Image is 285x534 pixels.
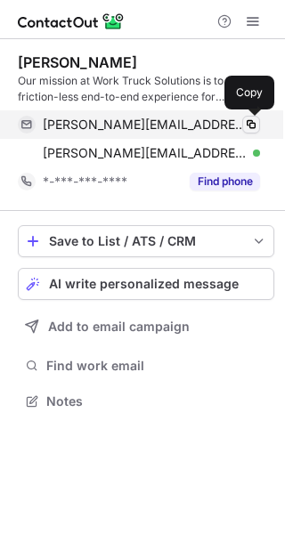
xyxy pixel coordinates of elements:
button: Reveal Button [190,173,260,190]
div: [PERSON_NAME] [18,53,137,71]
span: [PERSON_NAME][EMAIL_ADDRESS][PERSON_NAME][DOMAIN_NAME] [43,145,247,161]
button: Find work email [18,353,274,378]
span: [PERSON_NAME][EMAIL_ADDRESS][PERSON_NAME][DOMAIN_NAME] [43,117,247,133]
button: Add to email campaign [18,311,274,343]
img: ContactOut v5.3.10 [18,11,125,32]
span: Notes [46,393,267,409]
span: Find work email [46,358,267,374]
button: Notes [18,389,274,414]
div: Our mission at Work Truck Solutions is to create a friction-less end-to-end experience for commer... [18,73,274,105]
button: AI write personalized message [18,268,274,300]
button: save-profile-one-click [18,225,274,257]
span: Add to email campaign [48,320,190,334]
span: AI write personalized message [49,277,239,291]
div: Save to List / ATS / CRM [49,234,243,248]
